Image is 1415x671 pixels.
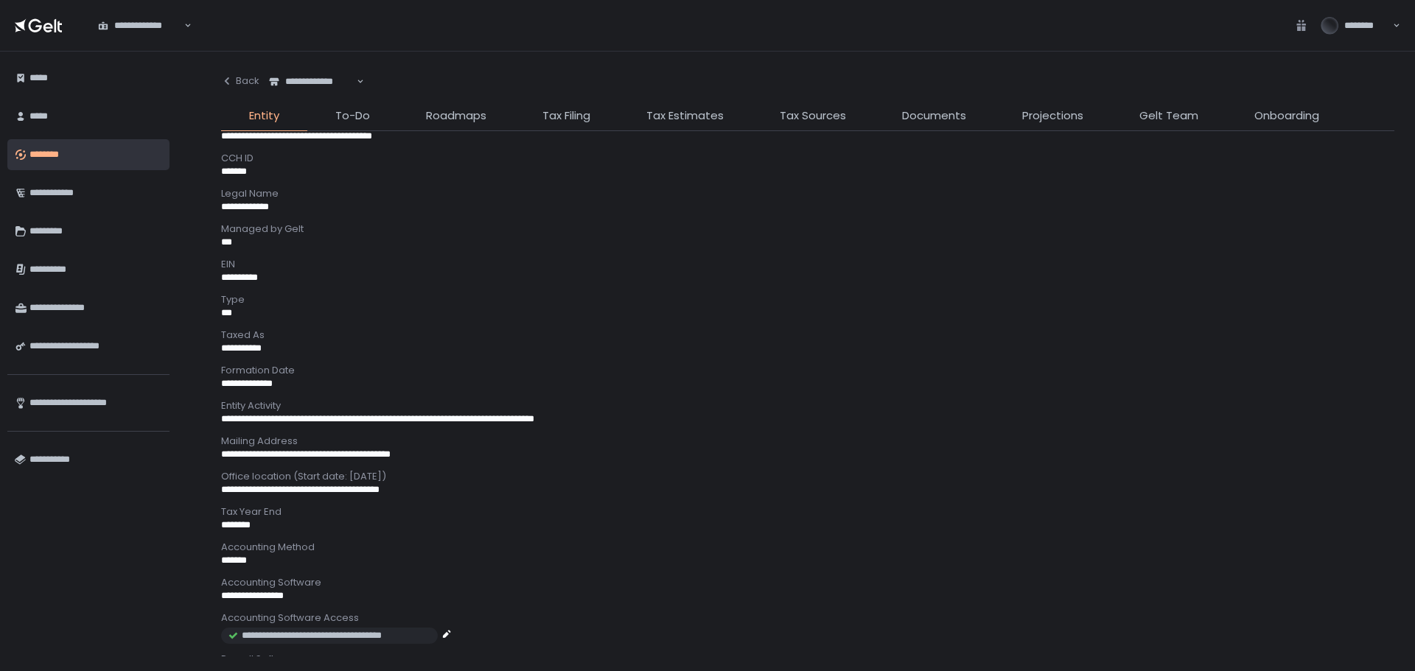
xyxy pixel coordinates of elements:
[221,364,1394,377] div: Formation Date
[221,576,1394,589] div: Accounting Software
[354,74,355,89] input: Search for option
[221,293,1394,306] div: Type
[88,10,192,41] div: Search for option
[221,66,259,96] button: Back
[221,653,1394,666] div: Payroll Software
[1254,108,1319,124] span: Onboarding
[221,258,1394,271] div: EIN
[221,541,1394,554] div: Accounting Method
[221,74,259,88] div: Back
[221,505,1394,519] div: Tax Year End
[542,108,590,124] span: Tax Filing
[221,187,1394,200] div: Legal Name
[646,108,724,124] span: Tax Estimates
[221,435,1394,448] div: Mailing Address
[249,108,279,124] span: Entity
[1022,108,1083,124] span: Projections
[221,470,1394,483] div: Office location (Start date: [DATE])
[335,108,370,124] span: To-Do
[221,611,1394,625] div: Accounting Software Access
[221,329,1394,342] div: Taxed As
[221,152,1394,165] div: CCH ID
[221,399,1394,412] div: Entity Activity
[1139,108,1198,124] span: Gelt Team
[182,18,183,33] input: Search for option
[780,108,846,124] span: Tax Sources
[221,222,1394,236] div: Managed by Gelt
[259,66,364,97] div: Search for option
[426,108,486,124] span: Roadmaps
[902,108,966,124] span: Documents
